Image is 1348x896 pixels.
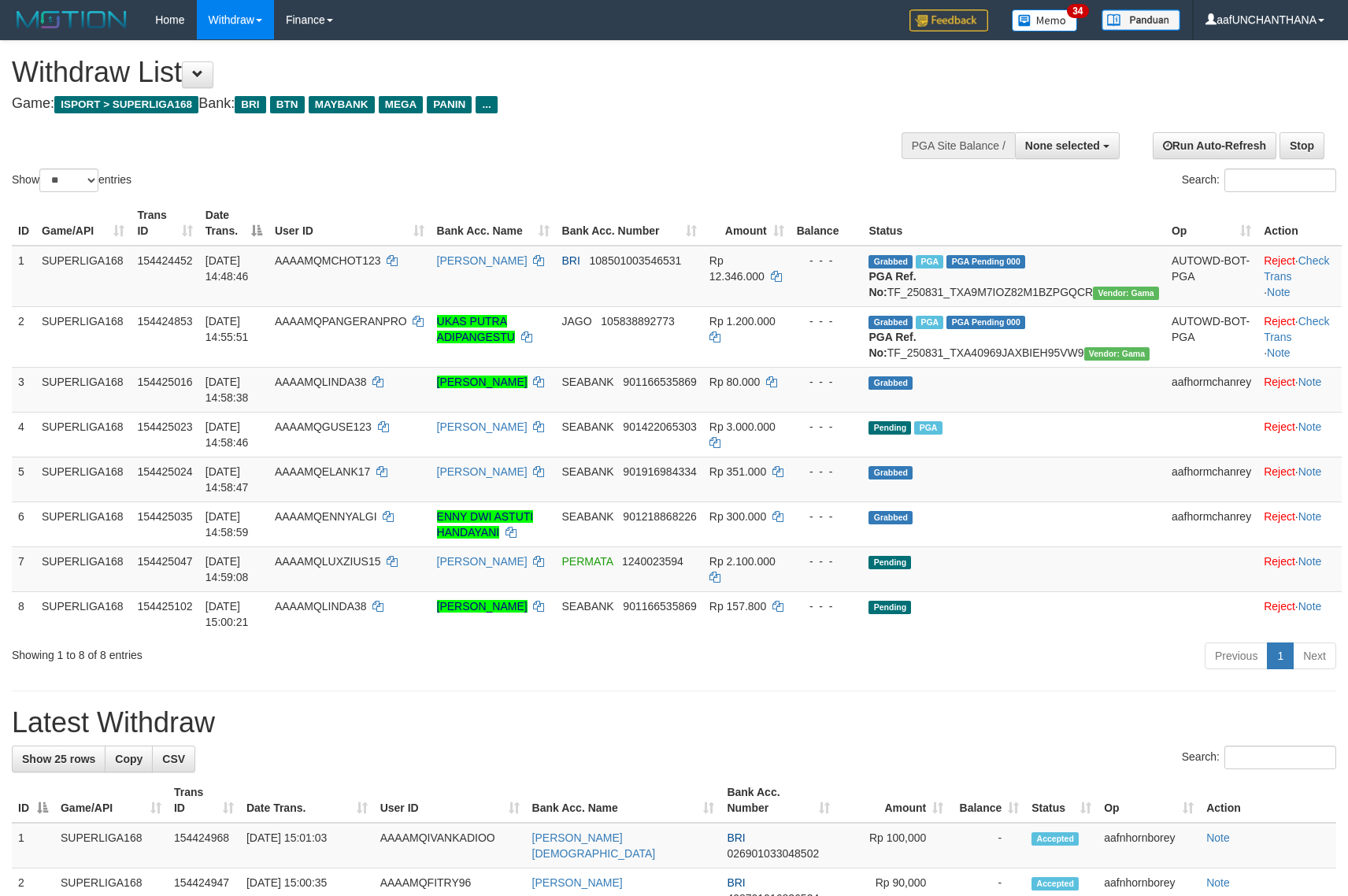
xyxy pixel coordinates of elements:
[115,753,143,765] span: Copy
[1298,420,1322,433] a: Note
[268,201,431,246] th: User ID: activate to sort column ascending
[562,510,614,523] span: SEABANK
[868,511,913,524] span: Grabbed
[379,96,424,113] span: MEGA
[131,201,198,246] th: Trans ID: activate to sort column ascending
[12,641,550,663] div: Showing 1 to 8 of 8 entries
[914,421,942,435] span: Marked by aafsengchandara
[275,555,381,568] span: AAAAMQLUXZIUS15
[199,201,268,246] th: Date Trans.: activate to sort column descending
[12,591,35,636] td: 8
[797,313,857,329] div: - - -
[797,253,857,268] div: - - -
[1206,876,1230,889] a: Note
[12,306,35,367] td: 2
[235,96,265,113] span: BRI
[1067,4,1088,18] span: 34
[12,246,35,307] td: 1
[35,591,131,636] td: SUPERLIGA168
[206,555,249,583] span: [DATE] 14:59:08
[562,254,580,267] span: BRI
[1264,376,1295,388] a: Reject
[12,367,35,412] td: 3
[427,96,472,113] span: PANIN
[374,823,526,868] td: AAAAMQIVANKADIOO
[12,8,131,31] img: MOTION_logo.png
[720,778,836,823] th: Bank Acc. Number: activate to sort column ascending
[35,546,131,591] td: SUPERLIGA168
[35,306,131,367] td: SUPERLIGA168
[1264,254,1295,267] a: Reject
[437,555,528,568] a: [PERSON_NAME]
[1267,346,1291,359] a: Note
[431,201,556,246] th: Bank Acc. Name: activate to sort column ascending
[868,421,911,435] span: Pending
[797,374,857,390] div: - - -
[1264,555,1295,568] a: Reject
[206,510,249,539] span: [DATE] 14:58:59
[1264,600,1295,613] a: Reject
[206,315,249,343] span: [DATE] 14:55:51
[35,367,131,412] td: SUPERLIGA168
[1298,555,1322,568] a: Note
[162,753,185,765] span: CSV
[532,876,623,889] a: [PERSON_NAME]
[1165,502,1257,546] td: aafhormchanrey
[12,707,1336,739] h1: Latest Withdraw
[275,315,407,328] span: AAAAMQPANGERANPRO
[35,246,131,307] td: SUPERLIGA168
[1200,778,1336,823] th: Action
[1165,367,1257,412] td: aafhormchanrey
[1264,315,1295,328] a: Reject
[797,554,857,569] div: - - -
[1257,412,1342,457] td: ·
[1084,347,1150,361] span: Vendor URL: https://trx31.1velocity.biz
[590,254,682,267] span: Copy 108501003546531 to clipboard
[1182,168,1336,192] label: Search:
[623,600,696,613] span: Copy 901166535869 to clipboard
[709,465,766,478] span: Rp 351.000
[275,376,367,388] span: AAAAMQLINDA38
[54,823,168,868] td: SUPERLIGA168
[532,831,656,860] a: [PERSON_NAME][DEMOGRAPHIC_DATA]
[1257,306,1342,367] td: · ·
[309,96,375,113] span: MAYBANK
[1264,420,1295,433] a: Reject
[374,778,526,823] th: User ID: activate to sort column ascending
[1264,465,1295,478] a: Reject
[35,201,131,246] th: Game/API: activate to sort column ascending
[727,876,745,889] span: BRI
[836,823,950,868] td: Rp 100,000
[54,778,168,823] th: Game/API: activate to sort column ascending
[727,847,819,860] span: Copy 026901033048502 to clipboard
[1098,823,1200,868] td: aafnhornborey
[437,376,528,388] a: [PERSON_NAME]
[868,556,911,569] span: Pending
[1264,315,1329,343] a: Check Trans
[1224,746,1336,769] input: Search:
[1267,286,1291,298] a: Note
[12,823,54,868] td: 1
[950,778,1025,823] th: Balance: activate to sort column ascending
[206,376,249,404] span: [DATE] 14:58:38
[622,555,683,568] span: Copy 1240023594 to clipboard
[1153,132,1276,159] a: Run Auto-Refresh
[12,778,54,823] th: ID: activate to sort column descending
[35,502,131,546] td: SUPERLIGA168
[868,376,913,390] span: Grabbed
[1257,201,1342,246] th: Action
[1165,457,1257,502] td: aafhormchanrey
[868,255,913,268] span: Grabbed
[1031,832,1079,846] span: Accepted
[1093,287,1159,300] span: Vendor URL: https://trx31.1velocity.biz
[902,132,1015,159] div: PGA Site Balance /
[868,466,913,479] span: Grabbed
[868,601,911,614] span: Pending
[152,746,195,772] a: CSV
[1264,254,1329,283] a: Check Trans
[862,201,1165,246] th: Status
[270,96,305,113] span: BTN
[797,598,857,614] div: - - -
[623,376,696,388] span: Copy 901166535869 to clipboard
[168,778,240,823] th: Trans ID: activate to sort column ascending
